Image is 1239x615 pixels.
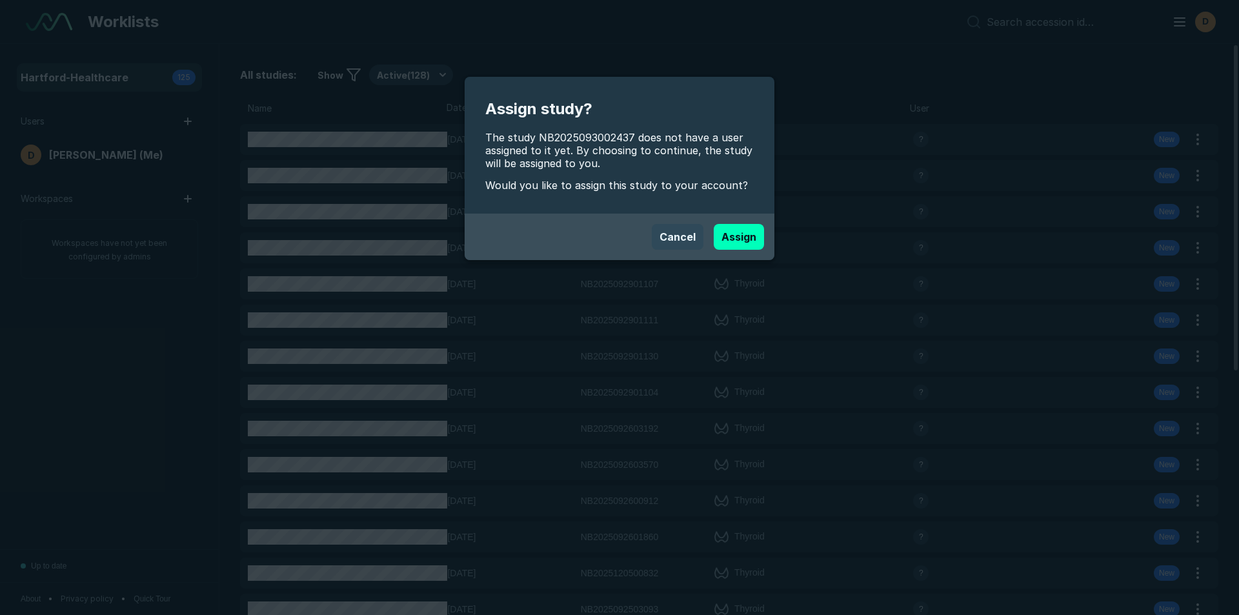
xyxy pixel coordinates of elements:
[714,224,764,250] button: Assign
[465,77,774,260] div: modal
[485,177,754,193] span: Would you like to assign this study to your account?
[485,131,754,170] span: The study NB2025093002437 does not have a user assigned to it yet. By choosing to continue, the s...
[652,224,703,250] button: Cancel
[485,97,754,121] span: Assign study?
